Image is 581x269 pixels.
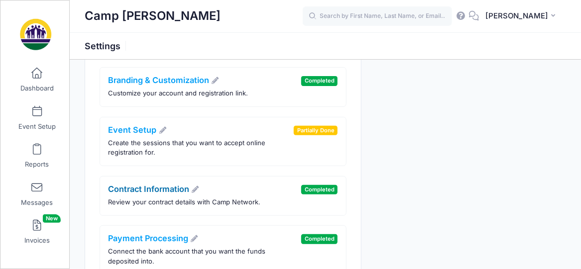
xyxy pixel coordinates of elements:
[303,6,452,26] input: Search by First Name, Last Name, or Email...
[294,126,338,135] span: Partially Done
[109,184,200,194] a: Contract Information
[21,198,53,207] span: Messages
[109,247,297,266] p: Connect the bank account that you want the funds deposited into.
[0,10,70,58] a: Camp Helen Brachman
[43,214,61,223] span: New
[13,138,61,173] a: Reports
[13,62,61,97] a: Dashboard
[109,125,167,135] a: Event Setup
[24,237,50,245] span: Invoices
[301,234,338,244] span: Completed
[85,41,129,51] h1: Settings
[20,85,54,93] span: Dashboard
[13,177,61,211] a: Messages
[109,75,220,85] a: Branding & Customization
[85,5,221,28] h1: Camp [PERSON_NAME]
[17,15,54,53] img: Camp Helen Brachman
[13,214,61,249] a: InvoicesNew
[13,100,61,135] a: Event Setup
[25,161,49,169] span: Reports
[485,10,548,21] span: [PERSON_NAME]
[109,138,289,158] p: Create the sessions that you want to accept online registration for.
[301,76,338,86] span: Completed
[109,89,248,98] p: Customize your account and registration link.
[18,122,56,131] span: Event Setup
[301,185,338,194] span: Completed
[109,233,199,243] a: Payment Processing
[109,197,261,207] p: Review your contract details with Camp Network.
[479,5,566,28] button: [PERSON_NAME]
